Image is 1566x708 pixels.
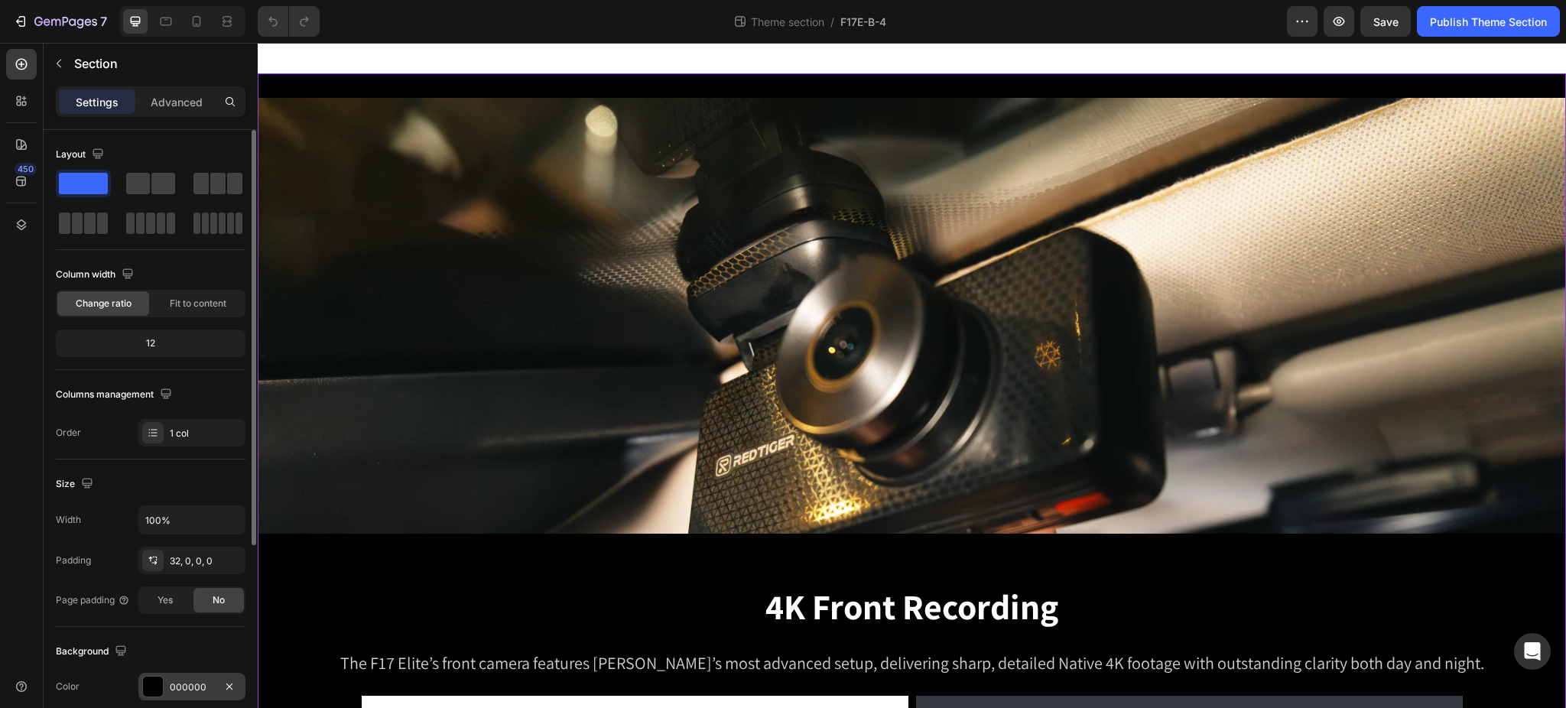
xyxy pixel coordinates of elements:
[59,333,242,354] div: 12
[1360,6,1411,37] button: Save
[56,593,130,607] div: Page padding
[170,680,214,694] div: 000000
[15,163,37,175] div: 450
[56,385,175,405] div: Columns management
[6,6,114,37] button: 7
[840,14,886,30] span: F17E-B-4
[158,593,173,607] span: Yes
[666,662,1197,684] p: At Night /Low-light Parking Guard
[748,14,827,30] span: Theme section
[213,593,225,607] span: No
[258,43,1566,708] iframe: Design area
[112,662,643,684] p: Daytime /4K Recording
[56,145,107,165] div: Layout
[76,94,119,110] p: Settings
[1514,633,1551,670] div: Open Intercom Messenger
[139,506,245,534] input: Auto
[56,680,80,693] div: Color
[1430,14,1547,30] div: Publish Theme Section
[170,297,226,310] span: Fit to content
[698,11,846,31] a: 📣Fall Sale : Up to 40% OFF
[56,474,96,495] div: Size
[56,513,81,527] div: Width
[56,554,91,567] div: Padding
[830,14,834,30] span: /
[74,54,212,73] p: Section
[1373,15,1399,28] span: Save
[170,554,242,568] div: 32, 0, 0, 0
[151,94,203,110] p: Advanced
[258,6,320,37] div: Undo/Redo
[56,426,81,440] div: Order
[76,297,132,310] span: Change ratio
[100,12,107,31] p: 7
[56,641,130,662] div: Background
[56,265,137,285] div: Column width
[170,427,242,440] div: 1 col
[1417,6,1560,37] button: Publish Theme Section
